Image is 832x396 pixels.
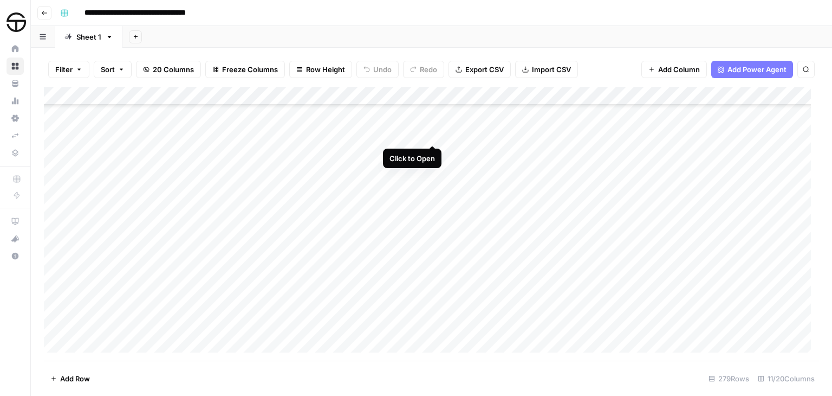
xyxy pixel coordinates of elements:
button: Import CSV [515,61,578,78]
div: 11/20 Columns [753,370,819,387]
button: Freeze Columns [205,61,285,78]
button: Sort [94,61,132,78]
div: Sheet 1 [76,31,101,42]
span: Redo [420,64,437,75]
button: Filter [48,61,89,78]
button: Add Power Agent [711,61,793,78]
span: Filter [55,64,73,75]
div: 279 Rows [704,370,753,387]
a: Settings [6,110,24,127]
button: What's new? [6,230,24,247]
span: Import CSV [532,64,571,75]
button: Redo [403,61,444,78]
button: Workspace: SimpleTire [6,9,24,36]
a: Your Data [6,75,24,92]
button: 20 Columns [136,61,201,78]
a: Browse [6,58,24,75]
span: Add Power Agent [727,64,786,75]
a: AirOps Academy [6,213,24,230]
button: Row Height [289,61,352,78]
span: Add Row [60,373,90,384]
div: What's new? [7,231,23,247]
span: Add Column [658,64,700,75]
a: Sheet 1 [55,26,122,48]
a: Usage [6,92,24,110]
a: Data Library [6,144,24,162]
span: Sort [101,64,115,75]
span: 20 Columns [153,64,194,75]
span: Undo [373,64,392,75]
img: SimpleTire Logo [6,12,26,32]
span: Row Height [306,64,345,75]
button: Export CSV [448,61,511,78]
a: Syncs [6,127,24,144]
button: Help + Support [6,247,24,265]
span: Export CSV [465,64,504,75]
button: Add Row [44,370,96,387]
button: Undo [356,61,399,78]
button: Add Column [641,61,707,78]
a: Home [6,40,24,58]
div: Click to Open [389,153,435,164]
span: Freeze Columns [222,64,278,75]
